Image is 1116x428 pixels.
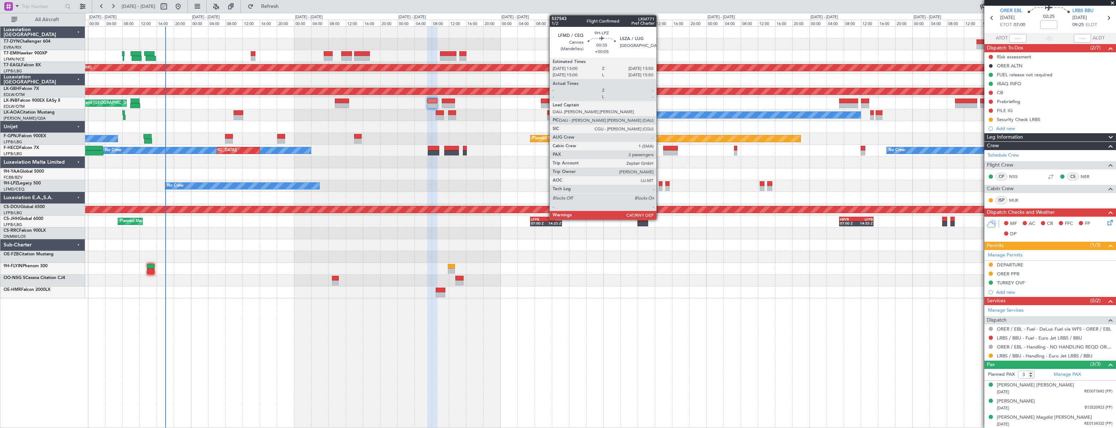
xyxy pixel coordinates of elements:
div: 00:00 [88,20,105,26]
div: 16:00 [569,20,586,26]
div: 00:00 [603,20,621,26]
a: ORER / EBL - Fuel - DeLux Fuel via WFS - ORER / EBL [997,326,1111,332]
div: TURKEY OVF [997,280,1025,286]
span: 9H-YAA [4,169,20,174]
span: [DATE] [1072,14,1087,21]
div: CP [995,173,1007,181]
a: OE-FZBCitation Mustang [4,252,54,256]
span: FP [1085,220,1090,227]
div: [PERSON_NAME] [PERSON_NAME] [997,382,1074,389]
a: T7-EMIHawker 900XP [4,51,47,56]
span: Cabin Crew [987,185,1014,193]
a: NSS [1009,173,1025,180]
div: 04:00 [311,20,328,26]
div: 12:00 [861,20,878,26]
a: 9H-LPZLegacy 500 [4,181,41,186]
div: 20:00 [586,20,603,26]
div: 16:00 [466,20,483,26]
span: 9H-FLYIN [4,264,23,268]
a: LFPB/LBG [4,210,22,216]
span: 09:25 [1072,21,1084,29]
a: CS-JHHGlobal 6000 [4,217,43,221]
span: Dispatch Checks and Weather [987,208,1055,217]
div: Prebriefing [997,98,1020,105]
span: Flight Crew [987,161,1013,169]
div: 08:00 [844,20,861,26]
span: (0/2) [1090,297,1101,304]
span: Refresh [255,4,285,9]
span: 02:25 [1043,13,1054,20]
div: No Crew [167,181,183,191]
div: 04:00 [415,20,432,26]
span: F-GPNJ [4,134,19,138]
a: LX-INBFalcon 900EX EASy II [4,98,60,103]
div: 20:00 [277,20,294,26]
div: 14:25 Z [546,221,562,225]
div: FUEL release not required [997,72,1052,78]
div: LFPB [856,217,873,221]
button: Refresh [244,1,287,12]
a: EVRA/RIX [4,45,21,50]
div: 12:00 [139,20,157,26]
div: [DATE] - [DATE] [604,14,632,20]
a: LFPB/LBG [4,68,22,74]
div: 12:00 [449,20,466,26]
div: 08:00 [638,20,655,26]
a: OE-HMRFalcon 2000LX [4,288,50,292]
div: CB [997,90,1003,96]
div: [DATE] - [DATE] [192,14,220,20]
span: FFC [1065,220,1073,227]
span: Leg Information [987,133,1023,141]
span: [DATE] - [DATE] [122,3,155,10]
div: 12:00 [758,20,775,26]
span: (3/3) [1090,360,1101,368]
a: Schedule Crew [988,152,1019,159]
span: F-HECD [4,146,19,150]
div: 07:00 Z [840,221,856,225]
div: 12:00 [655,20,672,26]
a: F-GPNJFalcon 900EX [4,134,46,138]
span: Crew [987,142,999,150]
div: 20:00 [380,20,397,26]
a: MUK [1009,197,1025,203]
span: Pax [987,361,995,369]
a: Manage PAX [1054,371,1081,378]
span: Permits [987,242,1004,250]
div: FILE IG [997,107,1013,114]
span: OE-FZB [4,252,19,256]
a: LX-GBHFalcon 7X [4,87,39,91]
div: [DATE] - [DATE] [914,14,941,20]
div: 00:00 [500,20,518,26]
span: RE0077692 (PP) [1084,389,1112,395]
a: EDLW/DTM [4,92,25,97]
span: OO-NSG S [4,276,25,280]
div: 16:00 [775,20,792,26]
div: 04:00 [724,20,741,26]
span: LX-AOA [4,110,20,115]
a: 9H-FLYINPhenom 300 [4,264,48,268]
div: 04:00 [208,20,225,26]
div: 08:00 [328,20,346,26]
a: LFPB/LBG [4,222,22,227]
span: AC [1029,220,1035,227]
button: All Aircraft [8,14,78,25]
div: 12:00 [346,20,363,26]
span: [DATE] [997,389,1009,395]
div: [DATE] - [DATE] [295,14,323,20]
span: (1/3) [1090,241,1101,249]
div: 16:00 [878,20,895,26]
span: ATOT [996,35,1008,42]
div: 20:00 [174,20,191,26]
div: [DATE] - [DATE] [398,14,426,20]
a: ORER / EBL - Handling - NO HANDLING REQD ORER/EBL [997,344,1112,350]
div: No Crew Antwerp ([GEOGRAPHIC_DATA]) [562,110,640,120]
input: --:-- [1009,34,1027,43]
a: OO-NSG SCessna Citation CJ4 [4,276,65,280]
div: 12:00 [243,20,260,26]
div: HRYR [840,217,856,221]
div: 08:00 [432,20,449,26]
div: ORER ALTN [997,63,1022,69]
div: 20:00 [689,20,706,26]
a: T7-EAGLFalcon 8X [4,63,41,67]
div: 16:00 [157,20,174,26]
